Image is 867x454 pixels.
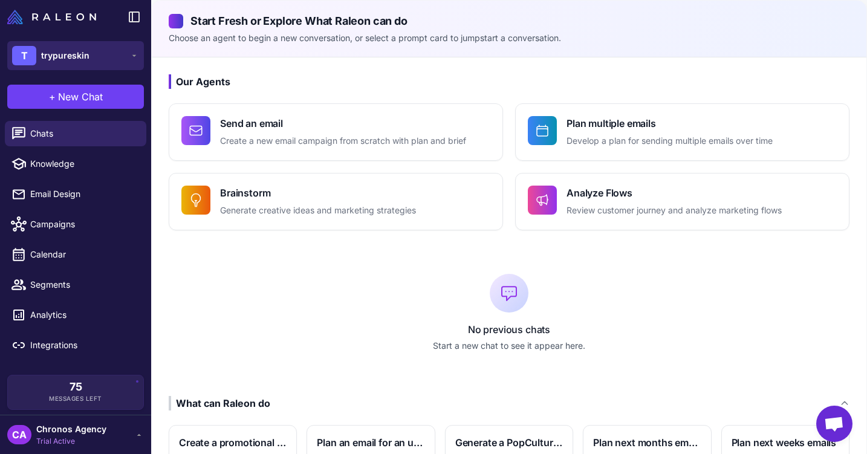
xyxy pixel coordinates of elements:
span: + [49,89,56,104]
h3: Our Agents [169,74,849,89]
a: Integrations [5,332,146,358]
h2: Start Fresh or Explore What Raleon can do [169,13,849,29]
a: Chats [5,121,146,146]
button: Analyze FlowsReview customer journey and analyze marketing flows [515,173,849,230]
h4: Brainstorm [220,186,416,200]
p: Start a new chat to see it appear here. [169,339,849,352]
a: Calendar [5,242,146,267]
h3: Generate a PopCulture themed brief [455,435,563,450]
button: BrainstormGenerate creative ideas and marketing strategies [169,173,503,230]
p: No previous chats [169,322,849,337]
h3: Create a promotional brief and email [179,435,287,450]
a: Campaigns [5,212,146,237]
span: Knowledge [30,157,137,170]
img: Raleon Logo [7,10,96,24]
button: Ttrypureskin [7,41,144,70]
h3: Plan an email for an upcoming holiday [317,435,424,450]
span: Integrations [30,339,137,352]
h4: Analyze Flows [567,186,782,200]
span: Chronos Agency [36,423,106,436]
span: Analytics [30,308,137,322]
a: Knowledge [5,151,146,177]
span: Email Design [30,187,137,201]
span: Calendar [30,248,137,261]
h4: Send an email [220,116,466,131]
div: What can Raleon do [169,396,270,410]
span: trypureskin [41,49,89,62]
a: Analytics [5,302,146,328]
p: Generate creative ideas and marketing strategies [220,204,416,218]
div: T [12,46,36,65]
h3: Plan next weeks emails [732,435,839,450]
h4: Plan multiple emails [567,116,773,131]
span: Campaigns [30,218,137,231]
span: New Chat [58,89,103,104]
button: +New Chat [7,85,144,109]
span: Trial Active [36,436,106,447]
button: Plan multiple emailsDevelop a plan for sending multiple emails over time [515,103,849,161]
span: Chats [30,127,137,140]
span: 75 [70,381,82,392]
p: Develop a plan for sending multiple emails over time [567,134,773,148]
p: Create a new email campaign from scratch with plan and brief [220,134,466,148]
span: Messages Left [49,394,102,403]
h3: Plan next months emails [593,435,701,450]
p: Review customer journey and analyze marketing flows [567,204,782,218]
button: Send an emailCreate a new email campaign from scratch with plan and brief [169,103,503,161]
a: Open chat [816,406,852,442]
p: Choose an agent to begin a new conversation, or select a prompt card to jumpstart a conversation. [169,31,849,45]
a: Segments [5,272,146,297]
a: Raleon Logo [7,10,101,24]
a: Email Design [5,181,146,207]
div: CA [7,425,31,444]
span: Segments [30,278,137,291]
